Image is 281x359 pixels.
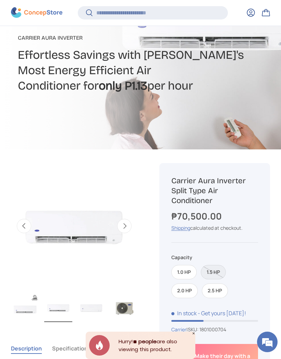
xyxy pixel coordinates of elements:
[171,326,186,333] a: Carrier
[99,79,147,93] strong: only P1.13
[44,293,72,322] img: Carrier Aura Inverter Split Type Air Conditioner
[171,224,258,231] div: calculated at checkout.
[192,332,195,335] div: Close
[18,34,263,42] p: CARRIER AURA INVERTER
[188,326,198,333] span: SKU:
[11,293,39,322] img: Carrier Aura Inverter Split Type Air Conditioner
[186,326,226,333] span: |
[198,309,246,317] p: - Get yours [DATE]!
[11,8,62,18] img: ConcepStore
[201,265,226,280] label: Sold out
[11,163,137,324] media-gallery: Gallery Viewer
[199,326,226,333] span: 1801000704
[171,210,223,222] strong: ₱70,500.00
[11,341,42,356] button: Description
[18,48,263,94] h2: Effortless Savings with [PERSON_NAME]'s Most Energy Efficient Air Conditioner for per hour
[52,341,91,356] button: Specifications
[171,254,192,261] legend: Capacity
[110,293,138,322] img: Carrier Aura Inverter Split Type Air Conditioner
[171,225,190,231] a: Shipping
[77,293,105,322] img: Carrier Aura Inverter Split Type Air Conditioner
[171,309,197,317] span: In stock
[171,176,258,205] h1: Carrier Aura Inverter Split Type Air Conditioner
